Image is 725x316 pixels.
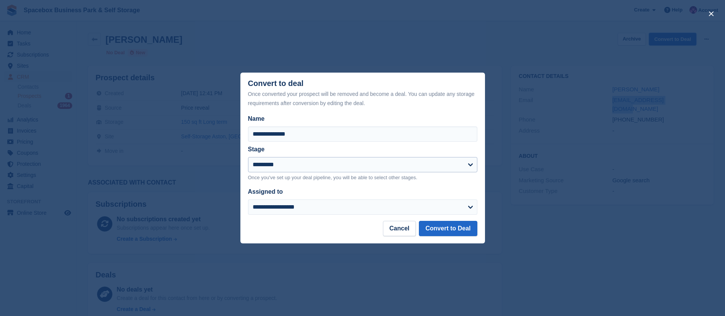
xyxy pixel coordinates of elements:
div: Once converted your prospect will be removed and become a deal. You can update any storage requir... [248,89,477,108]
label: Name [248,114,477,123]
label: Assigned to [248,188,283,195]
p: Once you've set up your deal pipeline, you will be able to select other stages. [248,174,477,181]
button: close [705,8,717,20]
label: Stage [248,146,265,152]
button: Convert to Deal [419,221,477,236]
div: Convert to deal [248,79,477,108]
button: Cancel [383,221,416,236]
